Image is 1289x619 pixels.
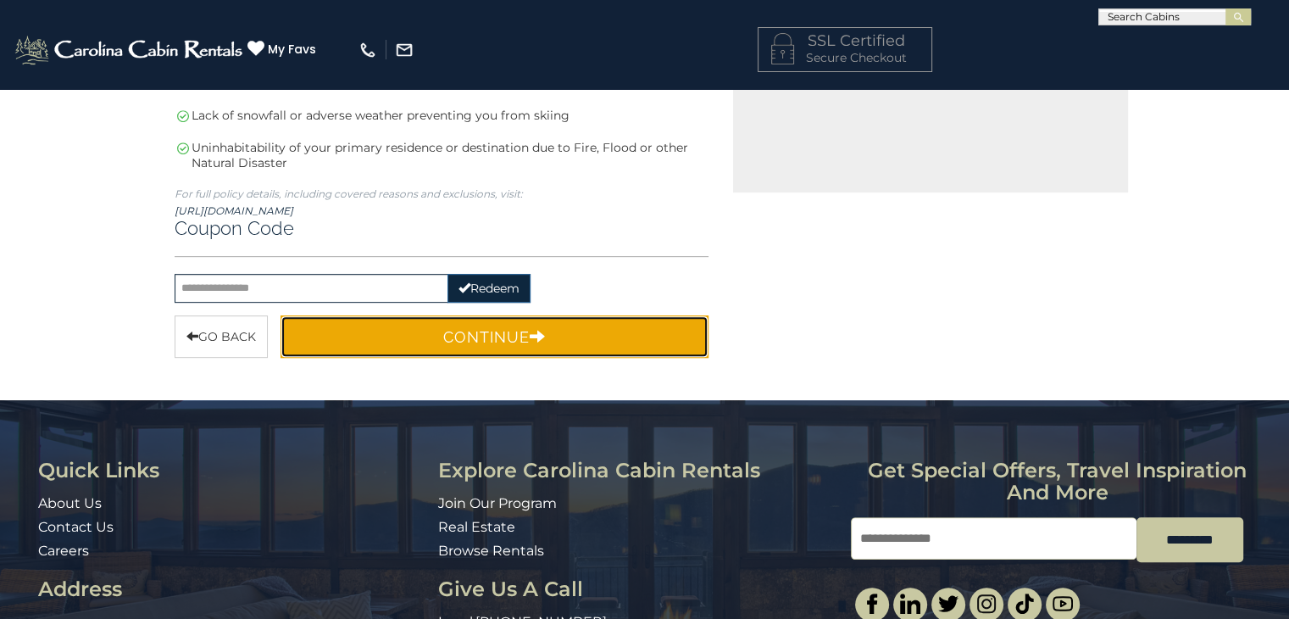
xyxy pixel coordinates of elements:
a: Join Our Program [438,495,557,511]
p: Secure Checkout [771,49,919,66]
img: accept [177,142,189,154]
h3: Explore Carolina Cabin Rentals [438,460,838,482]
a: Contact Us [38,519,114,535]
li: Lack of snowfall or adverse weather preventing you from skiing [175,108,709,123]
button: Go Back [175,315,268,358]
img: instagram-single.svg [976,594,997,614]
img: tiktok.svg [1014,594,1035,614]
a: Careers [38,543,89,559]
h4: SSL Certified [771,33,919,50]
img: LOCKICON1.png [771,33,794,64]
img: twitter-single.svg [938,594,958,614]
img: White-1-2.png [13,33,247,67]
a: Browse Rentals [438,543,544,559]
h3: Address [38,578,425,600]
span: My Favs [268,41,316,59]
a: Real Estate [438,519,515,535]
img: accept [177,110,189,122]
a: [URL][DOMAIN_NAME] [175,204,293,217]
a: About Us [38,495,102,511]
img: youtube-light.svg [1053,594,1073,614]
h3: Get special offers, travel inspiration and more [851,460,1264,505]
button: Continue [281,315,709,358]
img: phone-regular-white.png [358,41,377,59]
h3: Quick Links [38,460,425,482]
div: Coupon Code [175,217,709,257]
li: Uninhabitability of your primary residence or destination due to Fire, Flood or other Natural Dis... [175,140,709,170]
p: For full policy details, including covered reasons and exclusions, visit: [175,187,709,200]
h3: Give Us A Call [438,578,838,600]
img: mail-regular-white.png [395,41,414,59]
a: My Favs [247,40,320,59]
img: linkedin-single.svg [900,594,920,614]
img: facebook-single.svg [862,594,882,614]
button: Redeem [447,274,531,303]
